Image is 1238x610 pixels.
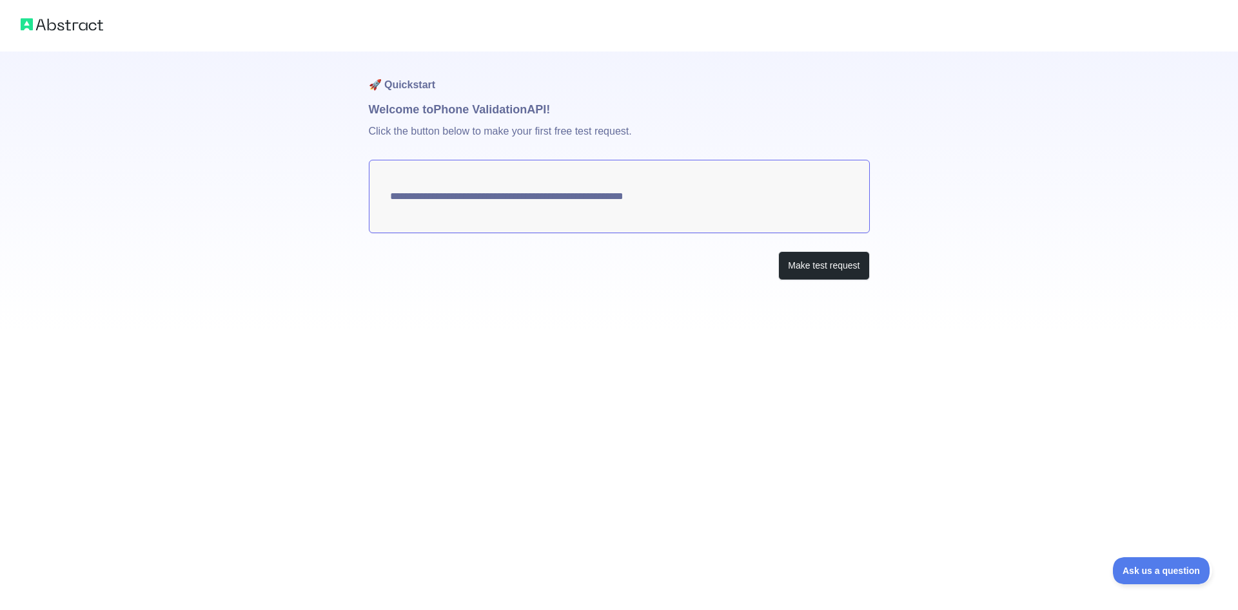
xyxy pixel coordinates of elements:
p: Click the button below to make your first free test request. [369,119,870,160]
h1: 🚀 Quickstart [369,52,870,100]
img: Abstract logo [21,15,103,33]
iframe: Toggle Customer Support [1113,557,1212,584]
h1: Welcome to Phone Validation API! [369,100,870,119]
button: Make test request [778,251,869,280]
